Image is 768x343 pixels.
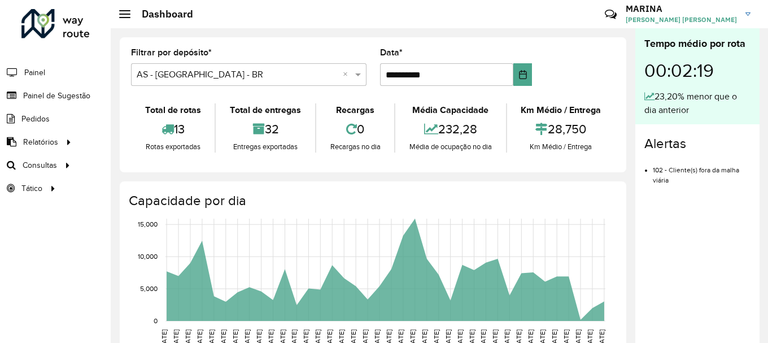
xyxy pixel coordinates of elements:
[380,46,403,59] label: Data
[510,141,612,153] div: Km Médio / Entrega
[138,253,158,260] text: 10,000
[154,317,158,324] text: 0
[510,117,612,141] div: 28,750
[130,8,193,20] h2: Dashboard
[140,285,158,292] text: 5,000
[343,68,352,81] span: Clear all
[398,141,503,153] div: Média de ocupação no dia
[398,103,503,117] div: Média Capacidade
[23,136,58,148] span: Relatórios
[513,63,532,86] button: Choose Date
[134,103,212,117] div: Total de rotas
[644,90,750,117] div: 23,20% menor que o dia anterior
[626,3,737,14] h3: MARINA
[219,117,312,141] div: 32
[599,2,623,27] a: Contato Rápido
[653,157,750,185] li: 102 - Cliente(s) fora da malha viária
[23,159,57,171] span: Consultas
[129,193,615,209] h4: Capacidade por dia
[398,117,503,141] div: 232,28
[644,51,750,90] div: 00:02:19
[644,136,750,152] h4: Alertas
[319,117,391,141] div: 0
[626,15,737,25] span: [PERSON_NAME] [PERSON_NAME]
[21,183,42,194] span: Tático
[23,90,90,102] span: Painel de Sugestão
[510,103,612,117] div: Km Médio / Entrega
[21,113,50,125] span: Pedidos
[644,36,750,51] div: Tempo médio por rota
[219,141,312,153] div: Entregas exportadas
[138,220,158,228] text: 15,000
[131,46,212,59] label: Filtrar por depósito
[319,103,391,117] div: Recargas
[219,103,312,117] div: Total de entregas
[24,67,45,79] span: Painel
[319,141,391,153] div: Recargas no dia
[134,117,212,141] div: 13
[134,141,212,153] div: Rotas exportadas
